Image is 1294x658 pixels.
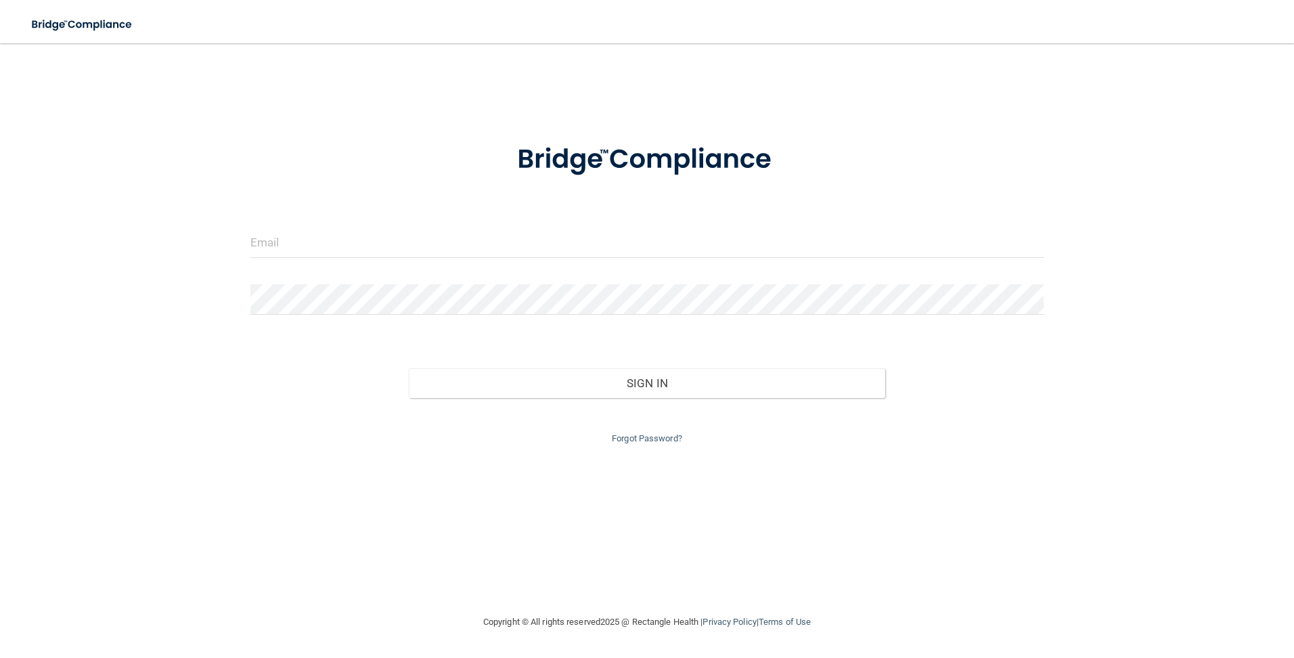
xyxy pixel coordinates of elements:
img: bridge_compliance_login_screen.278c3ca4.svg [20,11,145,39]
button: Sign In [409,368,885,398]
a: Privacy Policy [702,617,756,627]
input: Email [250,227,1044,258]
a: Terms of Use [759,617,811,627]
img: bridge_compliance_login_screen.278c3ca4.svg [489,125,805,195]
div: Copyright © All rights reserved 2025 @ Rectangle Health | | [400,600,894,644]
a: Forgot Password? [612,433,682,443]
